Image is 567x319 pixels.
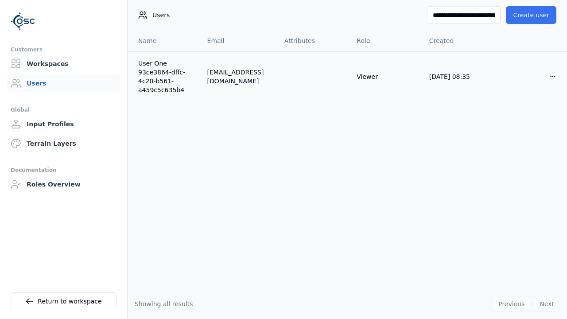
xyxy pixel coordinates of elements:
div: Global [11,105,117,115]
a: Input Profiles [7,115,120,133]
a: User One 93ce3864-dffc-4c20-b561-a459c5c635b4 [138,59,193,94]
span: Users [152,11,170,19]
span: Showing all results [135,300,193,307]
th: Attributes [277,30,350,51]
a: Return to workspace [11,292,117,310]
div: Documentation [11,165,117,175]
div: Viewer [357,72,415,81]
div: [DATE] 08:35 [429,72,488,81]
th: Created [422,30,495,51]
a: Terrain Layers [7,135,120,152]
th: Name [128,30,200,51]
th: Email [200,30,277,51]
th: Role [350,30,422,51]
div: Customers [11,44,117,55]
div: [EMAIL_ADDRESS][DOMAIN_NAME] [207,68,270,86]
button: Create user [506,6,556,24]
img: Logo [11,9,35,34]
a: Roles Overview [7,175,120,193]
a: Workspaces [7,55,120,73]
a: Users [7,74,120,92]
